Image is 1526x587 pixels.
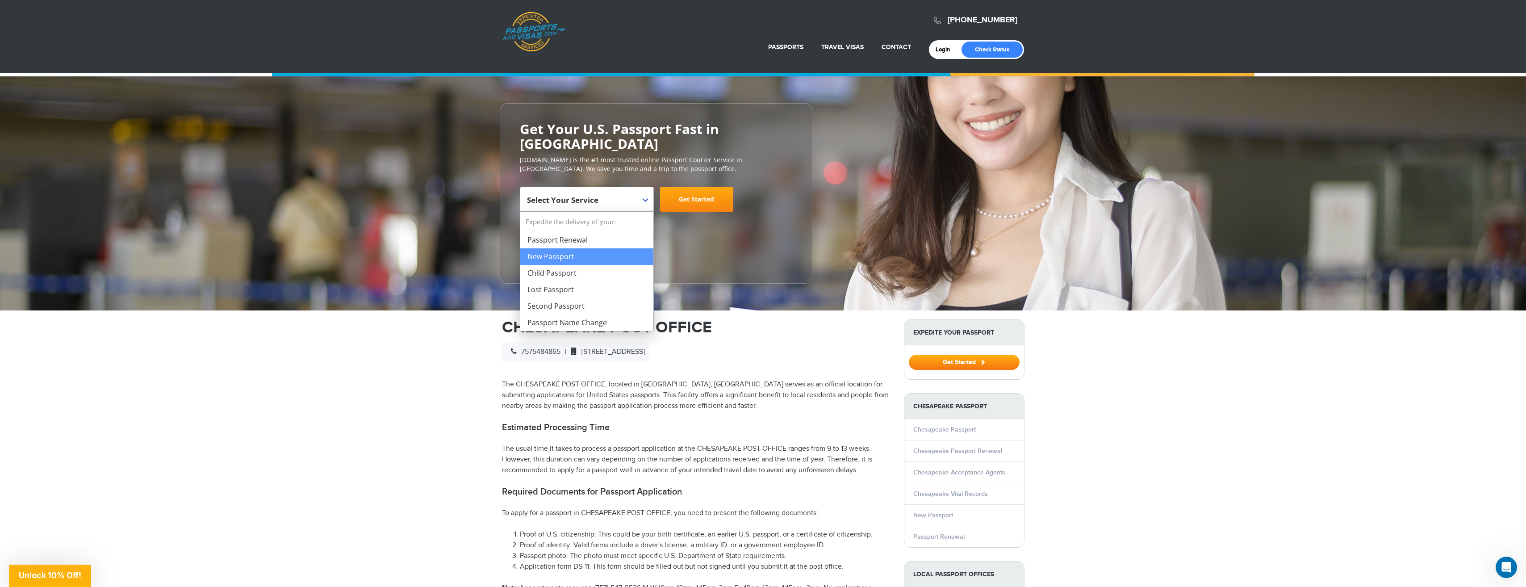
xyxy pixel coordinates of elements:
li: Proof of identity: Valid forms include a driver's license, a military ID, or a government employe... [520,540,891,551]
span: Select Your Service [527,190,644,215]
span: [STREET_ADDRESS] [566,348,645,356]
h2: Estimated Processing Time [502,422,891,433]
div: Unlock 10% Off! [9,565,91,587]
span: Select Your Service [527,195,598,205]
h2: Get Your U.S. Passport Fast in [GEOGRAPHIC_DATA] [520,122,792,151]
li: Proof of U.S. citizenship: This could be your birth certificate, an earlier U.S. passport, or a c... [520,529,891,540]
a: [PHONE_NUMBER] [948,15,1017,25]
strong: Local Passport Offices [904,562,1024,587]
button: Get Started [909,355,1020,370]
span: Select Your Service [520,187,654,212]
a: Contact [882,43,911,51]
p: The usual time it takes to process a passport application at the CHESAPEAKE POST OFFICE ranges fr... [502,444,891,476]
strong: Chesapeake Passport [904,394,1024,419]
h1: CHESAPEAKE POST OFFICE [502,319,891,335]
a: Chesapeake Acceptance Agents [913,469,1005,476]
li: New Passport [520,248,653,265]
a: Check Status [962,42,1023,58]
div: | [502,342,649,362]
a: Chesapeake Vital Records [913,490,988,498]
a: New Passport [913,512,953,519]
li: Passport Name Change [520,314,653,331]
a: Chesapeake Passport Renewal [913,447,1002,455]
li: Second Passport [520,298,653,314]
p: The CHESAPEAKE POST OFFICE, located in [GEOGRAPHIC_DATA], [GEOGRAPHIC_DATA] serves as an official... [502,379,891,411]
li: Application form DS-11: This form should be filled out but not signed until you submit it at the ... [520,562,891,572]
p: To apply for a passport in CHESAPEAKE POST OFFICE, you need to present the following documents: [502,508,891,519]
h2: Required Documents for Passport Application [502,486,891,497]
a: Get Started [909,358,1020,365]
li: Passport Renewal [520,232,653,248]
span: 7575484865 [506,348,560,356]
a: Passport Renewal [913,533,965,541]
strong: Expedite the delivery of your: [520,212,653,232]
span: Starting at $199 + government fees [520,216,792,225]
a: Login [936,46,957,53]
a: Travel Visas [821,43,864,51]
p: [DOMAIN_NAME] is the #1 most trusted online Passport Courier Service in [GEOGRAPHIC_DATA]. We sav... [520,155,792,173]
a: Get Started [660,187,733,212]
a: Passports & [DOMAIN_NAME] [502,12,566,52]
li: Passport photo: The photo must meet specific U.S. Department of State requirements. [520,551,891,562]
li: Child Passport [520,265,653,281]
span: Unlock 10% Off! [19,570,81,580]
iframe: Intercom live chat [1496,557,1517,578]
a: Passports [768,43,803,51]
a: Chesapeake Passport [913,426,976,433]
strong: Expedite Your Passport [904,320,1024,345]
li: Lost Passport [520,281,653,298]
li: Expedite the delivery of your: [520,212,653,331]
